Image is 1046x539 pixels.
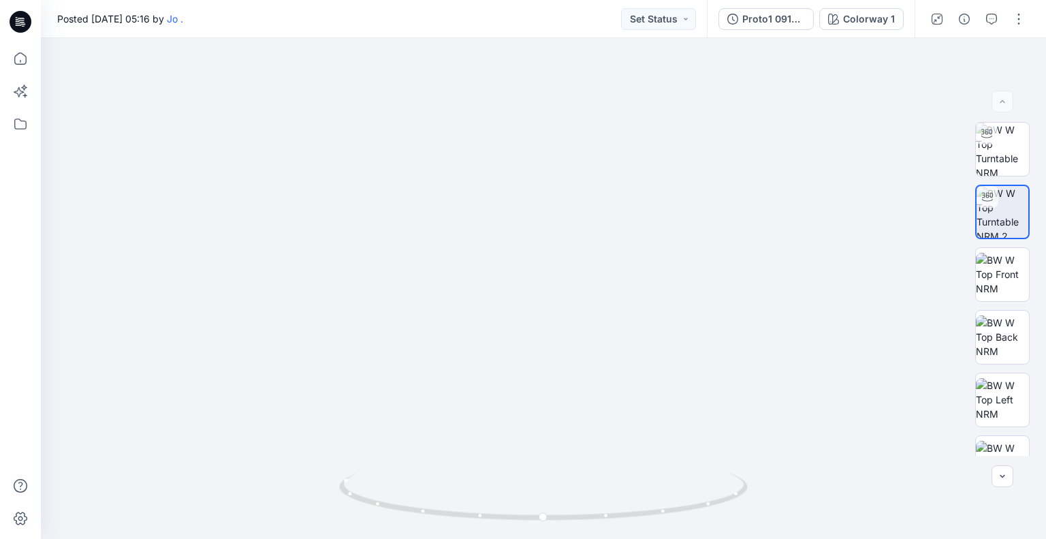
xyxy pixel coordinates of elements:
img: BW W Top Front Chest NRM [976,441,1029,484]
button: Colorway 1 [819,8,904,30]
img: BW W Top Left NRM [976,378,1029,421]
img: BW W Top Turntable NRM 2 [977,186,1028,238]
a: Jo . [167,13,183,25]
span: Posted [DATE] 05:16 by [57,12,183,26]
img: BW W Top Back NRM [976,315,1029,358]
img: BW W Top Turntable NRM [976,123,1029,176]
div: Proto1 091625 [742,12,805,27]
img: BW W Top Front NRM [976,253,1029,296]
button: Proto1 091625 [718,8,814,30]
div: Colorway 1 [843,12,895,27]
button: Details [953,8,975,30]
